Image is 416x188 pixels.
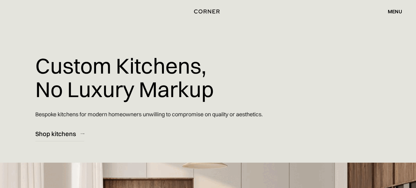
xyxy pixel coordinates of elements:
p: Bespoke kitchens for modern homeowners unwilling to compromise on quality or aesthetics. [35,105,263,123]
div: menu [388,9,402,14]
a: home [194,7,222,15]
h1: Custom Kitchens, No Luxury Markup [35,49,214,105]
a: Shop kitchens [35,126,84,141]
div: Shop kitchens [35,130,76,138]
div: menu [382,6,402,17]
